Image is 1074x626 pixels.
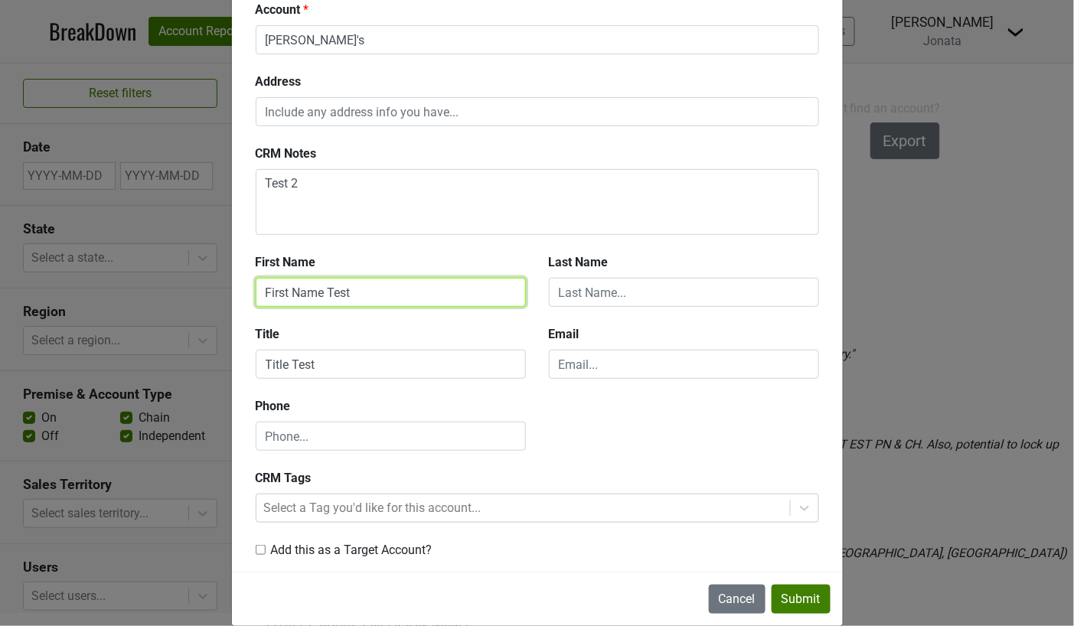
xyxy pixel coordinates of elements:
input: Title... [256,350,526,379]
input: Phone... [256,422,526,451]
b: Phone [256,399,291,413]
b: First Name [256,255,316,269]
input: Last Name... [549,278,819,307]
b: Address [256,74,302,89]
button: Submit [772,585,831,614]
b: Last Name [549,255,609,269]
input: Name... [256,25,819,54]
b: CRM Notes [256,146,317,161]
b: Title [256,327,280,341]
input: Include any address info you have... [256,97,819,126]
b: Account [256,2,301,17]
b: Email [549,327,579,341]
b: CRM Tags [256,471,312,485]
input: First Name... [256,278,526,307]
textarea: Test 2 [256,169,819,235]
button: Cancel [709,585,766,614]
input: Email... [549,350,819,379]
label: Add this as a Target Account? [271,541,433,559]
